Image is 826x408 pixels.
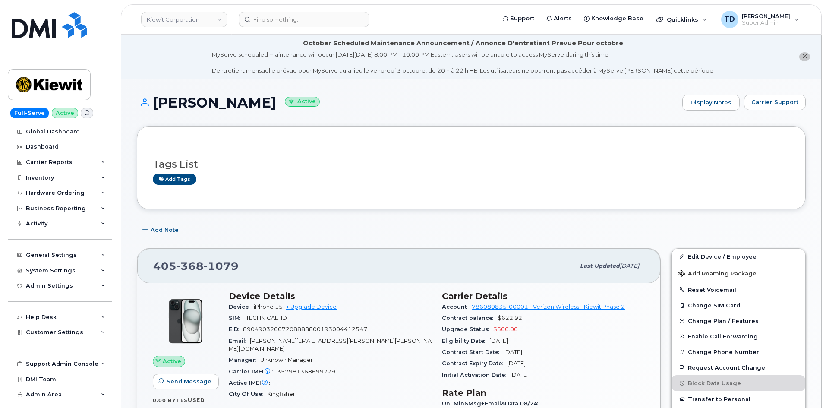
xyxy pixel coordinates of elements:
span: Initial Activation Date [442,372,510,378]
span: Eligibility Date [442,338,489,344]
iframe: Messenger Launcher [788,370,820,402]
span: Contract Start Date [442,349,504,355]
span: Email [229,338,250,344]
span: Account [442,304,472,310]
span: City Of Use [229,391,267,397]
span: $622.92 [498,315,522,321]
span: Active [163,357,181,365]
span: 89049032007208888800193004412547 [243,326,367,332]
span: [DATE] [510,372,529,378]
span: Kingfisher [267,391,295,397]
button: Enable Call Forwarding [672,329,805,344]
span: $500.00 [493,326,518,332]
a: Display Notes [682,95,740,111]
a: Edit Device / Employee [672,249,805,264]
span: [PERSON_NAME][EMAIL_ADDRESS][PERSON_NAME][PERSON_NAME][DOMAIN_NAME] [229,338,432,352]
span: 0.00 Bytes [153,397,188,403]
button: Add Note [137,222,186,238]
h1: [PERSON_NAME] [137,95,678,110]
div: October Scheduled Maintenance Announcement / Annonce D'entretient Prévue Pour octobre [303,39,623,48]
span: Active IMEI [229,380,274,386]
span: Device [229,304,254,310]
a: Add tags [153,174,196,184]
div: MyServe scheduled maintenance will occur [DATE][DATE] 8:00 PM - 10:00 PM Eastern. Users will be u... [212,51,715,75]
span: — [274,380,280,386]
span: Manager [229,357,260,363]
button: Change Plan / Features [672,313,805,329]
button: Carrier Support [744,95,806,110]
button: Change Phone Number [672,344,805,360]
h3: Rate Plan [442,388,645,398]
span: Contract Expiry Date [442,360,507,367]
button: Reset Voicemail [672,282,805,297]
button: Block Data Usage [672,375,805,391]
span: Add Roaming Package [678,270,757,278]
span: EID [229,326,243,332]
span: iPhone 15 [254,304,283,310]
span: Upgrade Status [442,326,493,332]
span: [DATE] [620,263,639,269]
span: Add Note [151,226,179,234]
button: Change SIM Card [672,297,805,313]
span: 1079 [204,259,239,272]
span: SIM [229,315,244,321]
a: 786080835-00001 - Verizon Wireless - Kiewit Phase 2 [472,304,625,310]
button: Send Message [153,374,219,389]
span: Last updated [580,263,620,269]
span: 357981368699229 [277,368,335,375]
span: [TECHNICAL_ID] [244,315,289,321]
h3: Carrier Details [442,291,645,301]
span: Send Message [167,377,211,386]
button: close notification [799,52,810,61]
span: [DATE] [489,338,508,344]
span: [DATE] [507,360,526,367]
span: Unknown Manager [260,357,313,363]
span: Enable Call Forwarding [688,333,758,340]
button: Add Roaming Package [672,264,805,282]
span: used [188,397,205,403]
button: Transfer to Personal [672,391,805,407]
span: 405 [153,259,239,272]
span: Contract balance [442,315,498,321]
span: [DATE] [504,349,522,355]
small: Active [285,97,320,107]
h3: Tags List [153,159,790,170]
span: Carrier Support [751,98,798,106]
h3: Device Details [229,291,432,301]
a: + Upgrade Device [286,304,337,310]
span: Change Plan / Features [688,318,759,324]
span: 368 [177,259,204,272]
span: Carrier IMEI [229,368,277,375]
span: Unl Min&Msg+Email&Data 08/24 [442,400,542,407]
img: iPhone_15_Black.png [160,295,211,347]
button: Request Account Change [672,360,805,375]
